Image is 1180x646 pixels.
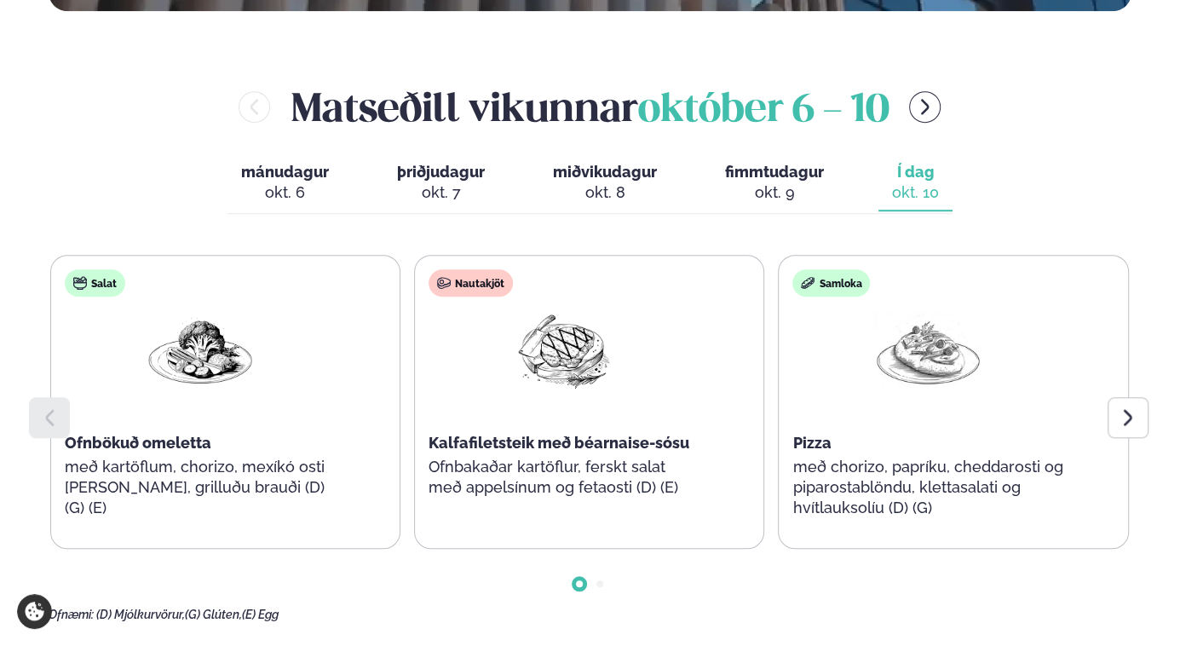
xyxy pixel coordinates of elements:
[65,457,336,518] p: með kartöflum, chorizo, mexíkó osti [PERSON_NAME], grilluðu brauði (D) (G) (E)
[553,182,657,203] div: okt. 8
[227,155,342,211] button: mánudagur okt. 6
[596,580,603,587] span: Go to slide 2
[873,310,982,389] img: Pizza-Bread.png
[397,182,485,203] div: okt. 7
[49,608,94,621] span: Ofnæmi:
[429,434,689,452] span: Kalfafiletsteik með béarnaise-sósu
[553,163,657,181] span: miðvikudagur
[96,608,185,621] span: (D) Mjólkurvörur,
[17,594,52,629] a: Cookie settings
[539,155,671,211] button: miðvikudagur okt. 8
[397,163,485,181] span: þriðjudagur
[383,155,498,211] button: þriðjudagur okt. 7
[792,269,870,297] div: Samloka
[792,457,1063,518] p: með chorizo, papríku, cheddarosti og piparostablöndu, klettasalati og hvítlauksolíu (D) (G)
[65,434,211,452] span: Ofnbökuð omeletta
[711,155,838,211] button: fimmtudagur okt. 9
[241,163,329,181] span: mánudagur
[429,457,699,498] p: Ofnbakaðar kartöflur, ferskt salat með appelsínum og fetaosti (D) (E)
[239,91,270,123] button: menu-btn-left
[291,79,889,135] h2: Matseðill vikunnar
[892,182,939,203] div: okt. 10
[242,608,279,621] span: (E) Egg
[429,269,513,297] div: Nautakjöt
[878,155,953,211] button: Í dag okt. 10
[725,182,824,203] div: okt. 9
[185,608,242,621] span: (G) Glúten,
[576,580,583,587] span: Go to slide 1
[73,276,87,290] img: salad.svg
[909,91,941,123] button: menu-btn-right
[146,310,255,389] img: Vegan.png
[241,182,329,203] div: okt. 6
[437,276,451,290] img: beef.svg
[65,269,125,297] div: Salat
[792,434,831,452] span: Pizza
[725,163,824,181] span: fimmtudagur
[801,276,814,290] img: sandwich-new-16px.svg
[892,162,939,182] span: Í dag
[509,310,619,389] img: Beef-Meat.png
[637,92,889,130] span: október 6 - 10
